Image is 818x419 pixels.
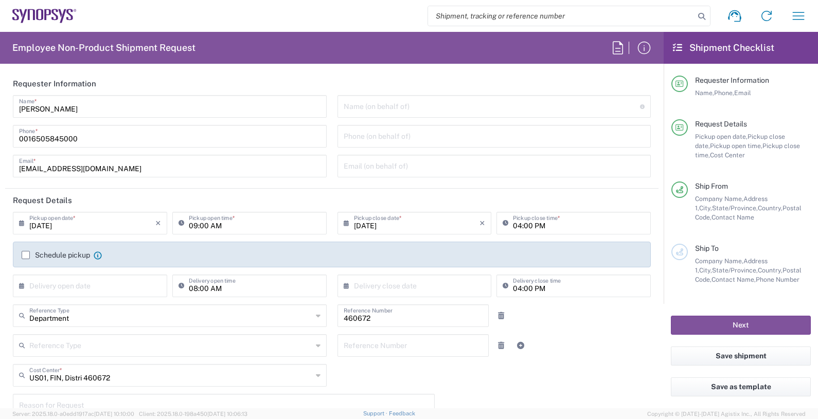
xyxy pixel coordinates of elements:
[671,347,811,366] button: Save shipment
[695,257,743,265] span: Company Name,
[22,251,90,259] label: Schedule pickup
[647,409,806,418] span: Copyright © [DATE]-[DATE] Agistix Inc., All Rights Reserved
[695,195,743,203] span: Company Name,
[428,6,695,26] input: Shipment, tracking or reference number
[695,76,769,84] span: Requester Information
[671,316,811,335] button: Next
[712,276,756,283] span: Contact Name,
[714,89,734,97] span: Phone,
[756,276,799,283] span: Phone Number
[710,151,745,159] span: Cost Center
[363,410,389,416] a: Support
[758,266,783,274] span: Country,
[479,215,485,231] i: ×
[712,266,758,274] span: State/Province,
[671,377,811,396] button: Save as template
[94,411,134,417] span: [DATE] 10:10:00
[699,266,712,274] span: City,
[513,338,528,353] a: Add Reference
[494,308,508,323] a: Remove Reference
[699,204,712,212] span: City,
[695,89,714,97] span: Name,
[712,213,754,221] span: Contact Name
[710,142,762,150] span: Pickup open time,
[139,411,247,417] span: Client: 2025.18.0-198a450
[13,195,72,206] h2: Request Details
[673,42,774,54] h2: Shipment Checklist
[494,338,508,353] a: Remove Reference
[734,89,751,97] span: Email
[695,244,719,252] span: Ship To
[207,411,247,417] span: [DATE] 10:06:13
[712,204,758,212] span: State/Province,
[12,42,195,54] h2: Employee Non-Product Shipment Request
[13,79,96,89] h2: Requester Information
[12,411,134,417] span: Server: 2025.18.0-a0edd1917ac
[758,204,783,212] span: Country,
[695,120,747,128] span: Request Details
[155,215,161,231] i: ×
[695,133,748,140] span: Pickup open date,
[695,182,728,190] span: Ship From
[389,410,415,416] a: Feedback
